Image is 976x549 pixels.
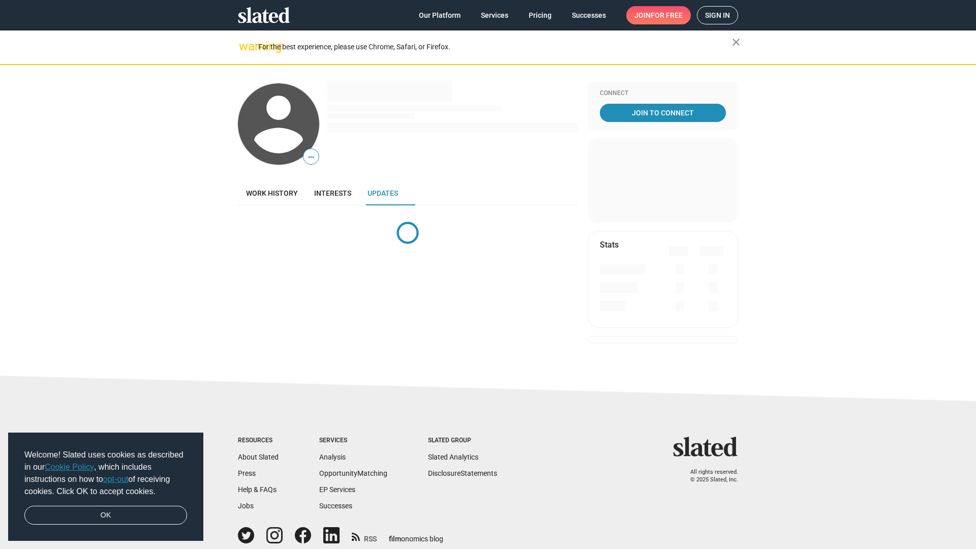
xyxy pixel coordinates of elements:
a: OpportunityMatching [319,469,387,477]
span: for free [651,6,683,24]
a: Jobs [238,502,254,510]
div: Slated Group [428,437,497,445]
span: film [389,535,401,543]
a: Joinfor free [626,6,691,24]
a: About Slated [238,453,279,461]
a: Successes [564,6,614,24]
a: Join To Connect [600,104,726,122]
span: Successes [572,6,606,24]
div: Services [319,437,387,445]
a: Updates [359,181,406,205]
a: Interests [306,181,359,205]
a: RSS [352,528,377,544]
a: opt-out [103,475,129,483]
a: dismiss cookie message [24,506,187,525]
a: Our Platform [411,6,469,24]
a: EP Services [319,485,355,494]
span: — [303,150,319,164]
a: Cookie Policy [45,463,94,471]
span: Sign in [705,7,730,24]
a: Press [238,469,256,477]
a: Successes [319,502,352,510]
div: cookieconsent [8,433,203,541]
a: filmonomics blog [389,526,443,544]
span: Work history [246,189,298,197]
span: Services [481,6,508,24]
a: DisclosureStatements [428,469,497,477]
span: Interests [314,189,351,197]
a: Sign in [697,6,738,24]
span: Updates [368,189,398,197]
span: Our Platform [419,6,461,24]
div: Resources [238,437,279,445]
span: Pricing [529,6,552,24]
p: All rights reserved. © 2025 Slated, Inc. [680,469,738,483]
div: Connect [600,89,726,98]
a: Help & FAQs [238,485,277,494]
div: For the best experience, please use Chrome, Safari, or Firefox. [258,40,732,54]
a: Services [473,6,516,24]
a: Work history [238,181,306,205]
a: Pricing [521,6,560,24]
mat-card-title: Stats [600,239,619,250]
a: Slated Analytics [428,453,478,461]
span: Join [634,6,683,24]
mat-icon: warning [239,40,251,52]
span: Join To Connect [602,104,724,122]
a: Analysis [319,453,346,461]
span: Welcome! Slated uses cookies as described in our , which includes instructions on how to of recei... [24,449,187,498]
mat-icon: close [730,36,742,48]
